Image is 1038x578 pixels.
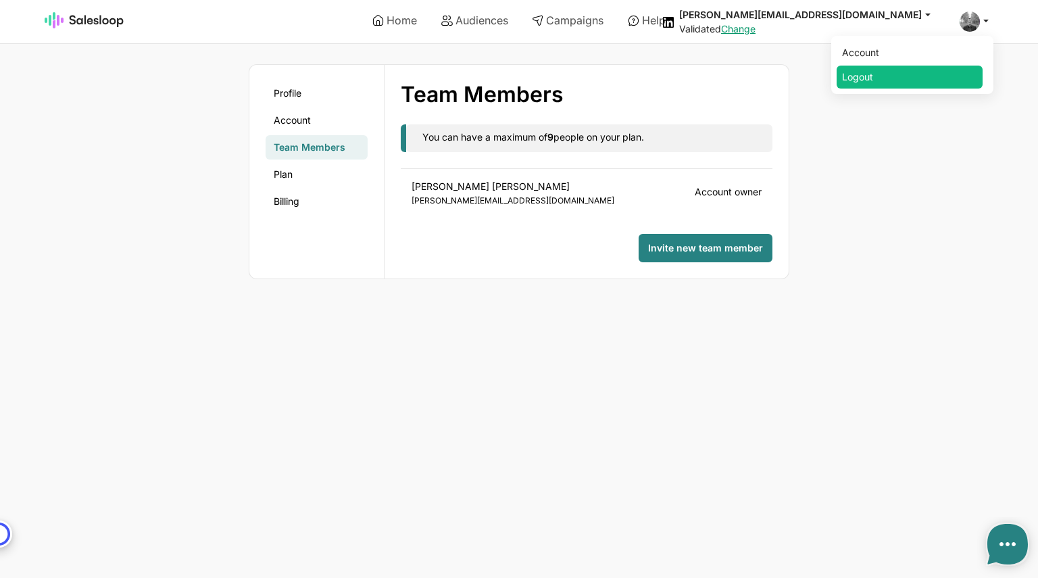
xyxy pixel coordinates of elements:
[648,241,763,255] span: Invite new team member
[363,9,426,32] a: Home
[721,23,756,34] a: Change
[432,9,518,32] a: Audiences
[401,81,735,108] h1: Team Members
[679,8,943,21] button: [PERSON_NAME][EMAIL_ADDRESS][DOMAIN_NAME]
[695,185,762,201] div: Account owner
[412,180,695,207] div: [PERSON_NAME] [PERSON_NAME]
[266,108,368,133] a: Account
[45,12,124,28] img: Salesloop
[639,234,772,262] button: Invite new team member
[266,135,368,160] a: Team Members
[412,195,614,206] span: [PERSON_NAME][EMAIL_ADDRESS][DOMAIN_NAME]
[522,9,613,32] a: Campaigns
[266,162,368,187] a: Plan
[679,23,943,35] div: Validated
[618,9,675,32] a: Help
[266,189,368,214] a: Billing
[837,41,983,64] a: Account
[266,81,368,105] a: Profile
[837,66,983,89] a: Logout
